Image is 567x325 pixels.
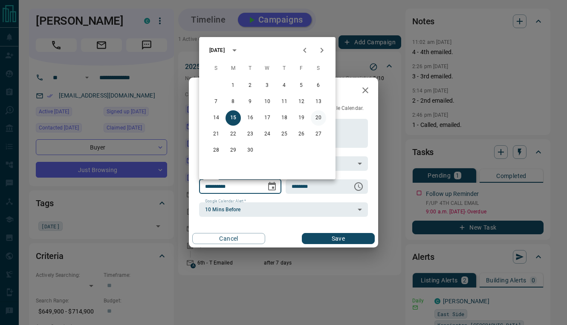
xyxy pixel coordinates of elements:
[260,110,275,126] button: 17
[243,94,258,109] button: 9
[192,233,265,244] button: Cancel
[243,110,258,126] button: 16
[277,60,292,77] span: Thursday
[294,110,309,126] button: 19
[311,78,326,93] button: 6
[226,110,241,126] button: 15
[226,94,241,109] button: 8
[208,94,224,109] button: 7
[311,60,326,77] span: Saturday
[294,60,309,77] span: Friday
[313,42,330,59] button: Next month
[277,78,292,93] button: 4
[260,94,275,109] button: 10
[243,60,258,77] span: Tuesday
[277,94,292,109] button: 11
[226,78,241,93] button: 1
[277,127,292,142] button: 25
[263,178,281,195] button: Choose date, selected date is Sep 15, 2025
[205,175,216,181] label: Date
[208,110,224,126] button: 14
[294,78,309,93] button: 5
[227,43,242,58] button: calendar view is open, switch to year view
[243,127,258,142] button: 23
[205,198,246,204] label: Google Calendar Alert
[243,78,258,93] button: 2
[311,110,326,126] button: 20
[189,78,243,105] h2: Edit Task
[226,127,241,142] button: 22
[311,127,326,142] button: 27
[208,143,224,158] button: 28
[209,46,225,54] div: [DATE]
[294,94,309,109] button: 12
[243,143,258,158] button: 30
[226,60,241,77] span: Monday
[294,127,309,142] button: 26
[350,178,367,195] button: Choose time, selected time is 9:00 AM
[311,94,326,109] button: 13
[277,110,292,126] button: 18
[208,60,224,77] span: Sunday
[260,127,275,142] button: 24
[302,233,375,244] button: Save
[296,42,313,59] button: Previous month
[199,202,368,217] div: 10 Mins Before
[260,78,275,93] button: 3
[226,143,241,158] button: 29
[292,175,303,181] label: Time
[208,127,224,142] button: 21
[260,60,275,77] span: Wednesday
